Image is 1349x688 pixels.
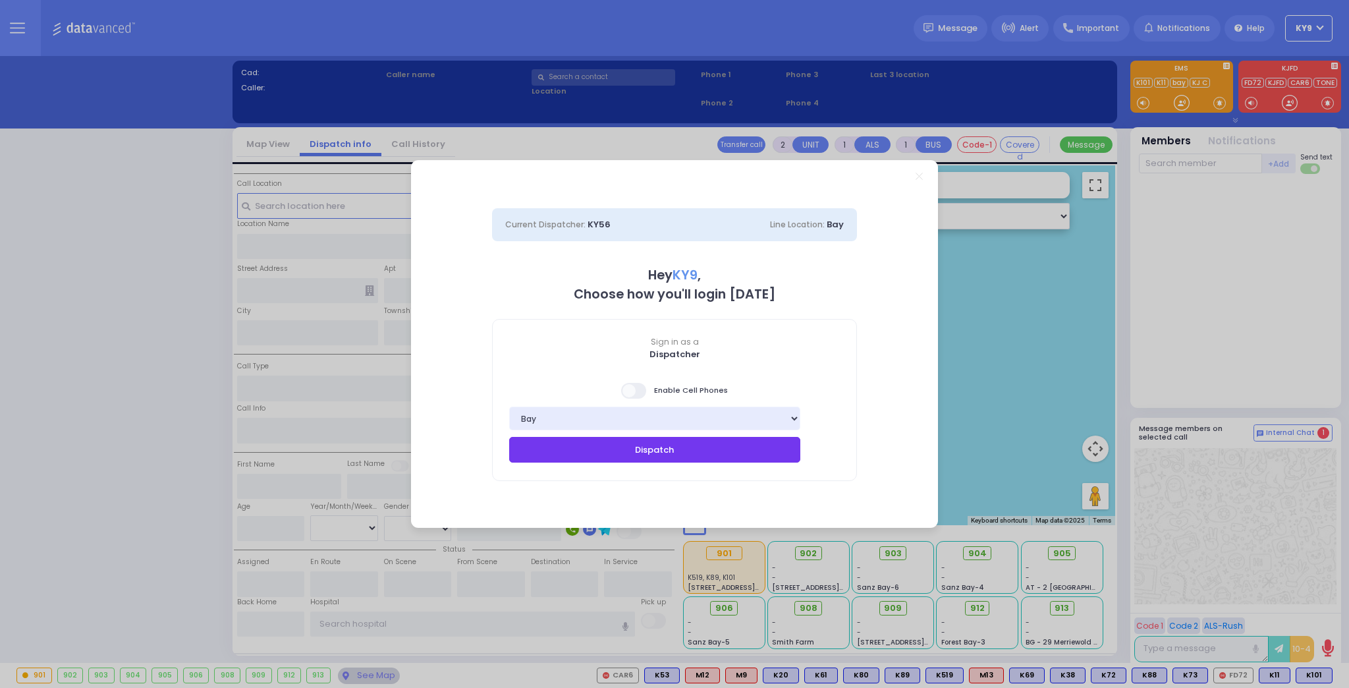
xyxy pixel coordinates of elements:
span: Current Dispatcher: [505,219,586,230]
span: Line Location: [770,219,825,230]
span: Sign in as a [493,336,856,348]
span: KY56 [588,218,611,231]
b: Hey , [648,266,701,284]
span: Enable Cell Phones [621,382,728,400]
a: Close [916,173,923,180]
b: Dispatcher [649,348,700,360]
b: Choose how you'll login [DATE] [574,285,775,303]
span: KY9 [673,266,698,284]
span: Bay [827,218,844,231]
button: Dispatch [509,437,800,462]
